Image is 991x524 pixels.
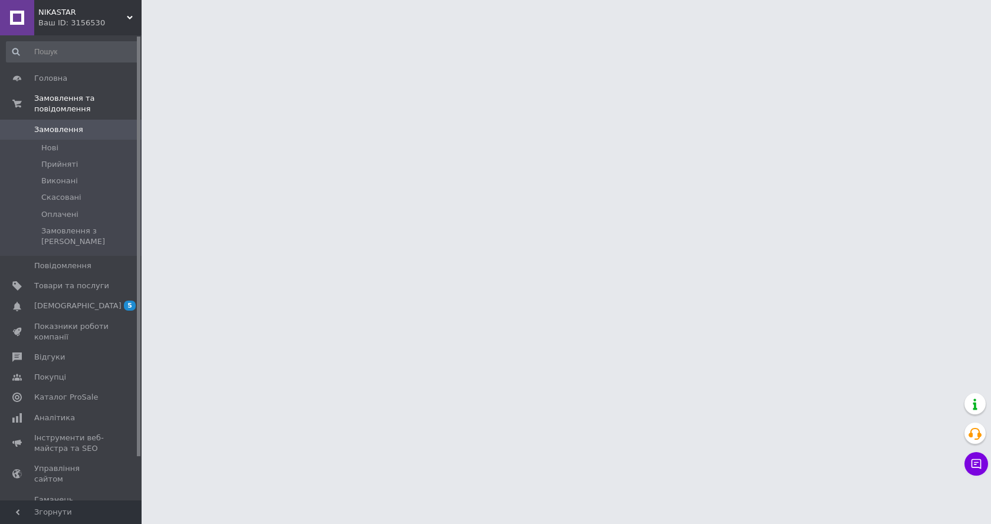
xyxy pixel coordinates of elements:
span: Виконані [41,176,78,186]
span: Замовлення та повідомлення [34,93,142,114]
span: Повідомлення [34,261,91,271]
input: Пошук [6,41,139,62]
span: Скасовані [41,192,81,203]
span: 5 [124,301,136,311]
div: Ваш ID: 3156530 [38,18,142,28]
span: Прийняті [41,159,78,170]
span: Каталог ProSale [34,392,98,403]
span: Гаманець компанії [34,495,109,516]
span: NIKASTAR [38,7,127,18]
span: Управління сайтом [34,463,109,485]
span: [DEMOGRAPHIC_DATA] [34,301,122,311]
span: Замовлення [34,124,83,135]
span: Відгуки [34,352,65,362]
span: Покупці [34,372,66,383]
button: Чат з покупцем [964,452,988,476]
span: Інструменти веб-майстра та SEO [34,433,109,454]
span: Товари та послуги [34,281,109,291]
span: Головна [34,73,67,84]
span: Показники роботи компанії [34,321,109,342]
span: Замовлення з [PERSON_NAME] [41,226,138,247]
span: Аналітика [34,413,75,423]
span: Нові [41,143,58,153]
span: Оплачені [41,209,78,220]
